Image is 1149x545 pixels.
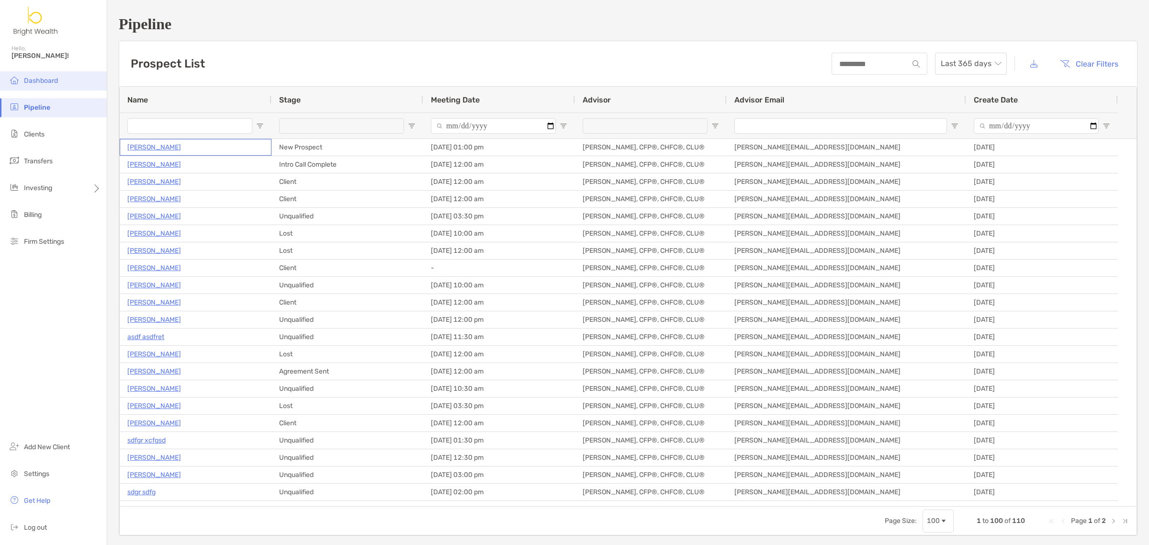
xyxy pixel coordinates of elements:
a: undersin stofferd [127,503,180,515]
p: [PERSON_NAME] [127,452,181,464]
div: [PERSON_NAME][EMAIL_ADDRESS][DOMAIN_NAME] [727,208,966,225]
span: Add New Client [24,443,70,451]
div: [DATE] [966,260,1118,276]
div: Unqualified [271,208,423,225]
div: [PERSON_NAME], CFP®, CHFC®, CLU® [575,484,727,500]
div: [DATE] 12:00 am [423,156,575,173]
span: Advisor [583,95,611,104]
div: [PERSON_NAME], CFP®, CHFC®, CLU® [575,311,727,328]
div: Client [271,173,423,190]
span: Page [1071,517,1087,525]
div: [PERSON_NAME][EMAIL_ADDRESS][DOMAIN_NAME] [727,225,966,242]
div: [PERSON_NAME], CFP®, CHFC®, CLU® [575,225,727,242]
div: [PERSON_NAME][EMAIL_ADDRESS][DOMAIN_NAME] [727,173,966,190]
div: [PERSON_NAME][EMAIL_ADDRESS][DOMAIN_NAME] [727,260,966,276]
div: [DATE] [966,415,1118,431]
div: [PERSON_NAME][EMAIL_ADDRESS][DOMAIN_NAME] [727,294,966,311]
div: [DATE] [966,208,1118,225]
a: asdf asdfret [127,331,164,343]
a: [PERSON_NAME] [127,262,181,274]
input: Name Filter Input [127,118,252,134]
div: Lost [271,346,423,363]
a: sdgr sdfg [127,486,156,498]
div: [PERSON_NAME][EMAIL_ADDRESS][DOMAIN_NAME] [727,156,966,173]
a: [PERSON_NAME] [127,279,181,291]
div: [PERSON_NAME][EMAIL_ADDRESS][DOMAIN_NAME] [727,432,966,449]
a: [PERSON_NAME] [127,400,181,412]
a: [PERSON_NAME] [127,314,181,326]
div: [PERSON_NAME], CFP®, CHFC®, CLU® [575,260,727,276]
div: [DATE] 12:00 am [423,294,575,311]
div: [DATE] 12:00 am [423,415,575,431]
div: Last Page [1121,517,1129,525]
div: [DATE] 12:00 am [423,363,575,380]
a: sdfgr xcfgsd [127,434,166,446]
div: [DATE] [966,363,1118,380]
button: Open Filter Menu [560,122,567,130]
img: billing icon [9,208,20,220]
div: [PERSON_NAME], CFP®, CHFC®, CLU® [575,191,727,207]
img: clients icon [9,128,20,139]
div: [DATE] 12:30 pm [423,449,575,466]
div: [PERSON_NAME], CFP®, CHFC®, CLU® [575,329,727,345]
div: Lost [271,242,423,259]
div: [PERSON_NAME][EMAIL_ADDRESS][DOMAIN_NAME] [727,191,966,207]
img: firm-settings icon [9,235,20,247]
span: 1 [977,517,981,525]
h3: Prospect List [131,57,205,70]
a: [PERSON_NAME] [127,365,181,377]
button: Open Filter Menu [256,122,264,130]
span: Clients [24,130,45,138]
div: [PERSON_NAME][EMAIL_ADDRESS][DOMAIN_NAME] [727,415,966,431]
div: [PERSON_NAME], CFP®, CHFC®, CLU® [575,173,727,190]
img: investing icon [9,182,20,193]
div: [DATE] 03:30 pm [423,397,575,414]
img: pipeline icon [9,101,20,113]
div: [PERSON_NAME], CFP®, CHFC®, CLU® [575,242,727,259]
div: 100 [927,517,940,525]
div: Client [271,294,423,311]
p: [PERSON_NAME] [127,348,181,360]
p: [PERSON_NAME] [127,159,181,170]
div: [PERSON_NAME], CFP®, CHFC®, CLU® [575,208,727,225]
div: [DATE] 01:00 pm [423,139,575,156]
div: [PERSON_NAME], CFP®, CHFC®, CLU® [575,415,727,431]
div: [DATE] [966,191,1118,207]
div: [DATE] [966,397,1118,414]
span: Advisor Email [734,95,784,104]
span: Firm Settings [24,238,64,246]
img: add_new_client icon [9,441,20,452]
div: Agreement Sent [271,363,423,380]
input: Advisor Email Filter Input [734,118,947,134]
div: [DATE] [966,294,1118,311]
div: [DATE] [966,466,1118,483]
a: [PERSON_NAME] [127,193,181,205]
div: Unqualified [271,484,423,500]
div: [PERSON_NAME][EMAIL_ADDRESS][DOMAIN_NAME] [727,329,966,345]
div: [PERSON_NAME][EMAIL_ADDRESS][DOMAIN_NAME] [727,346,966,363]
div: Unqualified [271,432,423,449]
span: Create Date [974,95,1018,104]
div: [PERSON_NAME][EMAIL_ADDRESS][DOMAIN_NAME] [727,397,966,414]
div: Page Size: [885,517,917,525]
div: [PERSON_NAME][EMAIL_ADDRESS][DOMAIN_NAME] [727,380,966,397]
div: [DATE] [966,380,1118,397]
span: Billing [24,211,42,219]
span: Pipeline [24,103,50,112]
input: Create Date Filter Input [974,118,1099,134]
span: Last 365 days [941,53,1001,74]
div: Unqualified [271,380,423,397]
a: [PERSON_NAME] [127,141,181,153]
div: [PERSON_NAME], CFP®, CHFC®, CLU® [575,346,727,363]
div: [DATE] [966,225,1118,242]
div: [PERSON_NAME], CFP®, CHFC®, CLU® [575,501,727,518]
div: [DATE] 12:00 am [423,346,575,363]
div: - [423,260,575,276]
div: [PERSON_NAME], CFP®, CHFC®, CLU® [575,363,727,380]
a: [PERSON_NAME] [127,417,181,429]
